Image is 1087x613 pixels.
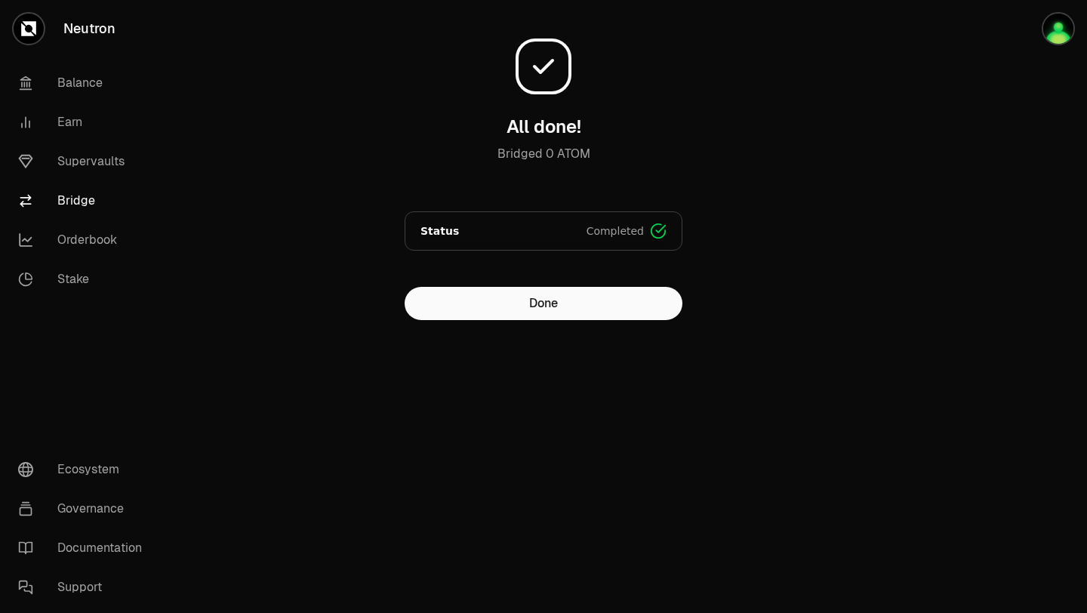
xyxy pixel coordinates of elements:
[6,568,163,607] a: Support
[405,145,682,181] p: Bridged 0 ATOM
[6,450,163,489] a: Ecosystem
[6,142,163,181] a: Supervaults
[420,223,459,239] p: Status
[6,489,163,528] a: Governance
[1043,14,1073,44] img: Farfadet X Nano X
[587,223,644,239] span: Completed
[6,103,163,142] a: Earn
[6,181,163,220] a: Bridge
[405,287,682,320] button: Done
[6,528,163,568] a: Documentation
[6,63,163,103] a: Balance
[6,220,163,260] a: Orderbook
[507,115,581,139] h3: All done!
[6,260,163,299] a: Stake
